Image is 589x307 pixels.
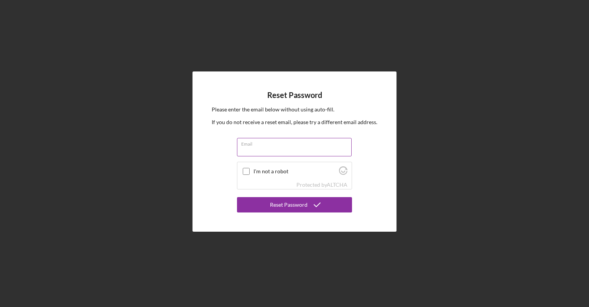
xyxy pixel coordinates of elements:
div: Protected by [296,182,347,188]
p: If you do not receive a reset email, please try a different email address. [212,118,377,126]
label: Email [241,138,352,147]
p: Please enter the email below without using auto-fill. [212,105,377,114]
h4: Reset Password [267,91,322,100]
a: Visit Altcha.org [327,181,347,188]
button: Reset Password [237,197,352,212]
div: Reset Password [270,197,308,212]
label: I'm not a robot [253,168,337,174]
a: Visit Altcha.org [339,169,347,176]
